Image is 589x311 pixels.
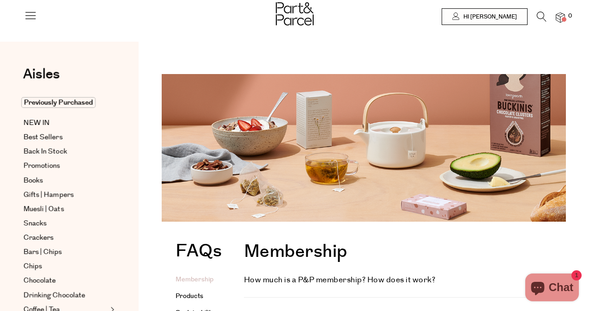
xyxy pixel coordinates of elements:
[24,290,85,301] span: Drinking Chocolate
[24,175,108,186] a: Books
[176,292,203,301] a: Products
[23,67,60,90] a: Aisles
[24,132,108,143] a: Best Sellers
[24,261,108,272] a: Chips
[24,275,108,286] a: Chocolate
[24,218,47,229] span: Snacks
[24,189,108,200] a: Gifts | Hampers
[176,243,222,265] h1: FAQs
[461,13,517,21] span: Hi [PERSON_NAME]
[24,146,108,157] a: Back In Stock
[566,12,574,20] span: 0
[24,189,73,200] span: Gifts | Hampers
[24,161,108,172] a: Promotions
[24,247,62,258] span: Bars | Chips
[24,247,108,258] a: Bars | Chips
[24,132,62,143] span: Best Sellers
[244,274,536,286] h4: How much is a P&P membership? How does it work?
[24,275,56,286] span: Chocolate
[176,275,213,284] a: Membership
[24,290,108,301] a: Drinking Chocolate
[556,12,565,22] a: 0
[24,175,43,186] span: Books
[162,74,566,222] img: faq-image_1344x_crop_center.png
[24,204,108,215] a: Muesli | Oats
[24,204,64,215] span: Muesli | Oats
[276,2,314,25] img: Part&Parcel
[24,232,108,243] a: Crackers
[24,97,108,108] a: Previously Purchased
[24,261,42,272] span: Chips
[24,232,54,243] span: Crackers
[442,8,528,25] a: Hi [PERSON_NAME]
[24,118,108,129] a: NEW IN
[522,274,582,304] inbox-online-store-chat: Shopify online store chat
[23,64,60,84] span: Aisles
[24,146,67,157] span: Back In Stock
[24,161,60,172] span: Promotions
[24,118,50,129] span: NEW IN
[24,218,108,229] a: Snacks
[21,97,96,108] span: Previously Purchased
